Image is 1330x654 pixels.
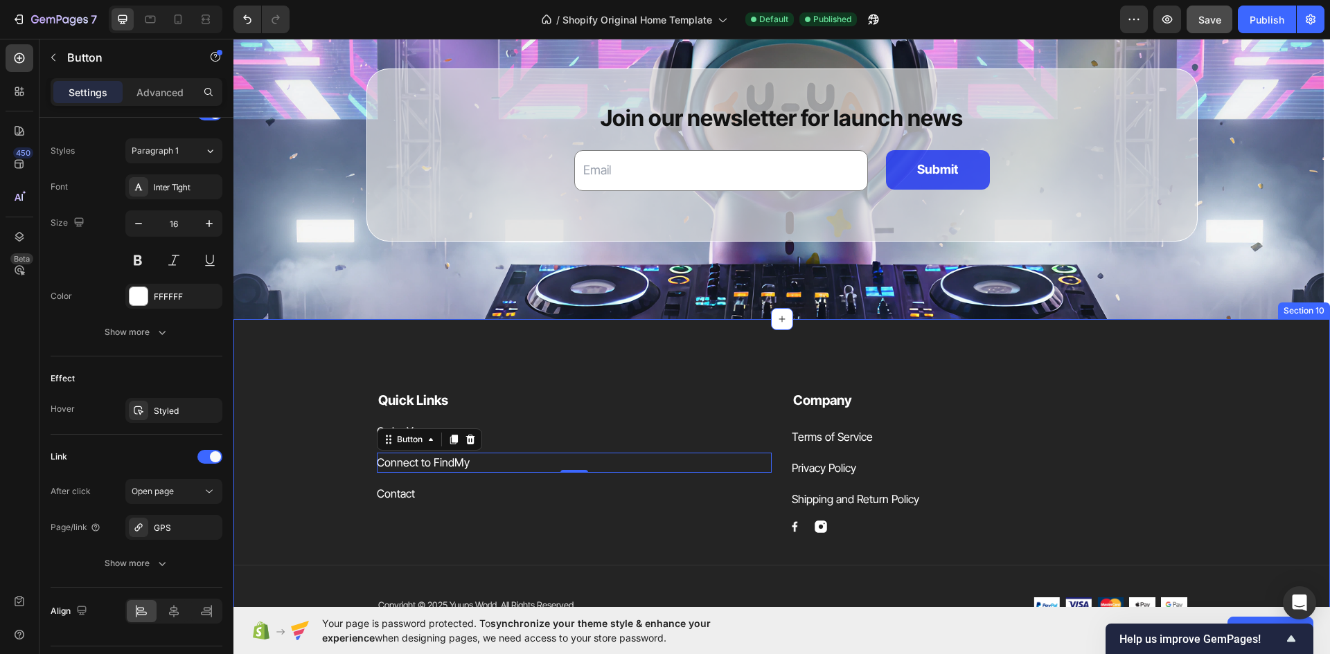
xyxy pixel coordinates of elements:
div: Show more [105,556,169,570]
div: Styled [154,405,219,417]
div: FFFFFF [154,291,219,303]
div: Link [51,451,67,463]
button: 7 [6,6,103,33]
div: After click [51,485,91,498]
span: Your page is password protected. To when designing pages, we need access to your store password. [322,616,765,645]
p: Copyright © 2025 Yuups World. All Rights Reserved. [145,560,537,574]
img: Alt Image [896,558,922,574]
span: synchronize your theme style & enhance your experience [322,617,711,644]
img: Alt Image [928,558,954,574]
div: 450 [13,147,33,158]
button: Submit [653,111,756,150]
div: Inter Tight [154,181,219,194]
div: Effect [51,372,75,385]
button: Show more [51,551,222,576]
div: Font [51,181,68,193]
p: Advanced [136,85,184,100]
span: Paragraph 1 [132,145,179,157]
img: Alt Image [864,558,890,574]
div: Hover [51,403,75,415]
span: Default [759,13,788,26]
span: Published [813,13,851,26]
img: Alt Image [581,482,594,494]
input: Email [341,111,635,152]
img: Alt Image [558,482,565,493]
a: Privacy Policy [558,419,623,439]
div: Align [51,602,90,621]
div: Button [161,394,192,407]
strong: Company [560,354,619,370]
button: <p>Contact</p> [143,445,181,465]
div: Show more [105,325,169,339]
div: Section 10 [1047,266,1094,278]
img: Alt Image [800,558,826,574]
div: Page/link [51,521,101,534]
button: Allow access [1227,617,1313,644]
div: Size [51,214,87,233]
a: Terms of Service [558,388,639,408]
div: Submit [684,120,725,142]
span: / [556,12,560,27]
a: Connect to FindMy [143,414,236,434]
span: Help us improve GemPages! [1119,633,1283,646]
img: Alt Image [832,558,858,574]
p: 7 [91,11,97,28]
button: Show more [51,320,222,345]
button: Save [1187,6,1232,33]
iframe: To enrich screen reader interactions, please activate Accessibility in Grammarly extension settings [233,39,1330,607]
p: Button [67,49,185,66]
p: Contact [143,445,181,465]
span: Open page [132,486,174,496]
div: Publish [1250,12,1284,27]
div: Color [51,290,72,302]
button: Show survey - Help us improve GemPages! [1119,630,1300,647]
div: Beta [10,253,33,264]
span: Save [1198,14,1221,26]
strong: Quick Links [145,354,215,370]
div: Undo/Redo [233,6,290,33]
p: Settings [69,85,107,100]
a: Order Yuups [143,383,204,403]
div: GPS [154,522,219,534]
button: Publish [1238,6,1296,33]
button: Paragraph 1 [125,138,222,163]
a: Shipping and Return Policy [558,451,686,471]
span: Shopify Original Home Template [562,12,712,27]
button: Open page [125,479,222,504]
div: Styles [51,145,75,157]
div: Open Intercom Messenger [1283,586,1316,619]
